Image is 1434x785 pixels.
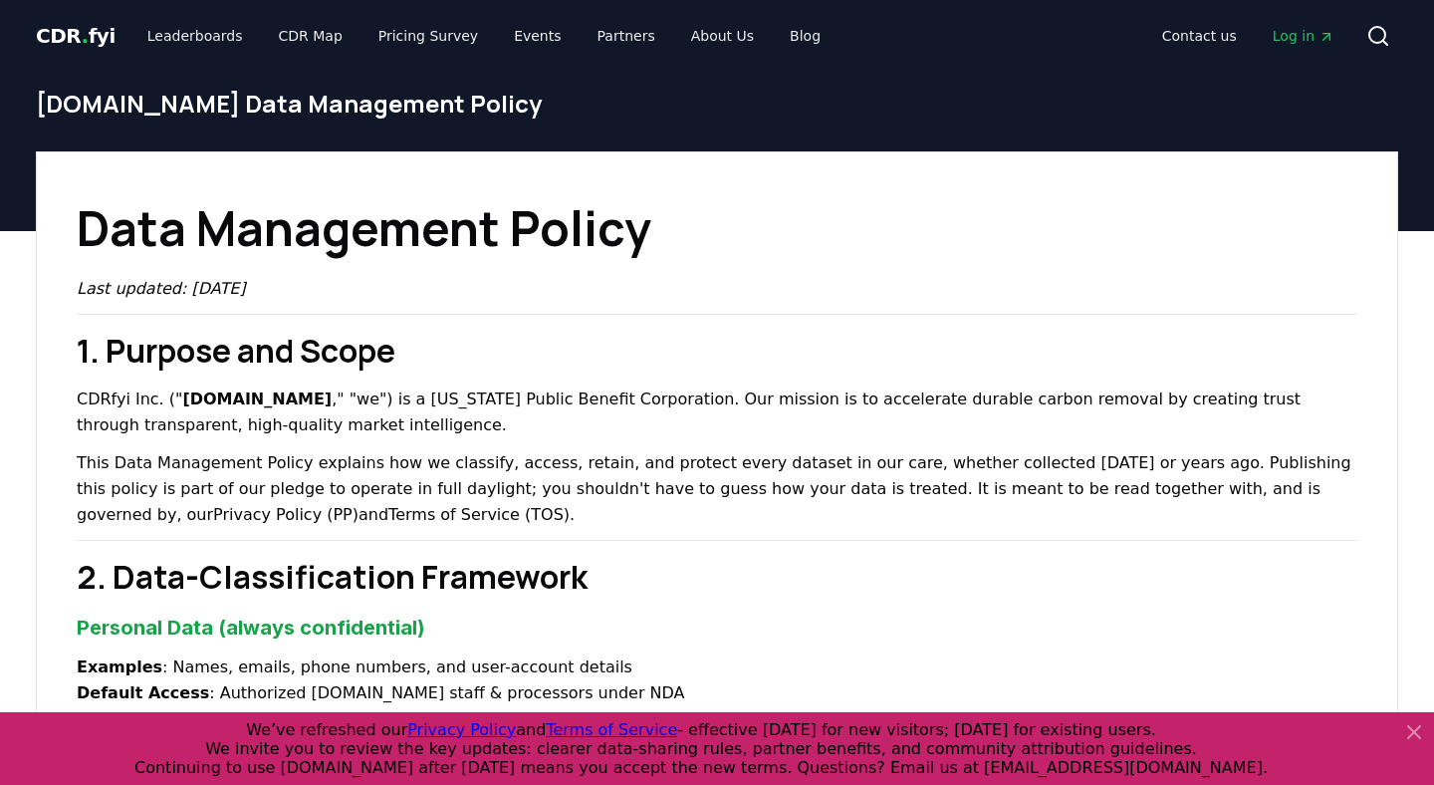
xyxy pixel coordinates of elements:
[675,18,770,54] a: About Us
[498,18,577,54] a: Events
[131,18,259,54] a: Leaderboards
[362,18,494,54] a: Pricing Survey
[1257,18,1350,54] a: Log in
[1273,26,1334,46] span: Log in
[77,192,1357,264] h1: Data Management Policy
[213,505,358,524] a: Privacy Policy (PP)
[36,22,116,50] a: CDR.fyi
[77,657,162,676] strong: Examples
[77,613,1357,643] h3: Personal Data (always confidential)
[263,18,358,54] a: CDR Map
[77,553,1357,601] h2: 2. Data-Classification Framework
[582,18,671,54] a: Partners
[77,327,1357,375] h2: 1. Purpose and Scope
[77,450,1357,528] p: This Data Management Policy explains how we classify, access, retain, and protect every dataset i...
[77,279,246,298] em: Last updated: [DATE]
[77,683,209,702] strong: Default Access
[774,18,836,54] a: Blog
[82,24,89,48] span: .
[36,24,116,48] span: CDR fyi
[77,709,276,728] strong: Handling & Disclosure
[77,654,1357,758] p: : Names, emails, phone numbers, and user-account details : Authorized [DOMAIN_NAME] staff & proce...
[1146,18,1350,54] nav: Main
[131,18,836,54] nav: Main
[182,390,332,408] strong: [DOMAIN_NAME]
[1146,18,1253,54] a: Contact us
[36,88,1398,120] h1: [DOMAIN_NAME] Data Management Policy
[388,505,570,524] a: Terms of Service (TOS)
[77,387,1357,438] p: CDRfyi Inc. (" ," "we") is a [US_STATE] Public Benefit Corporation. Our mission is to accelerate ...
